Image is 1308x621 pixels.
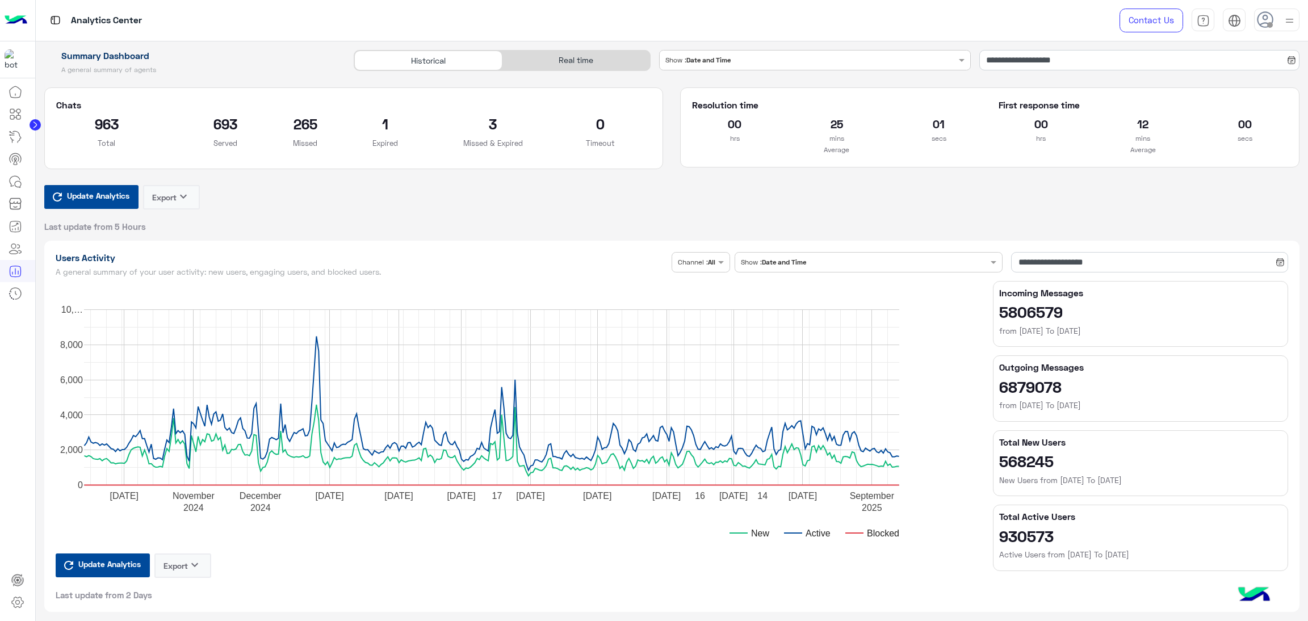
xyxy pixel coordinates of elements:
[315,490,343,500] text: [DATE]
[177,190,190,203] i: keyboard_arrow_down
[64,188,132,203] span: Update Analytics
[896,115,982,133] h2: 01
[453,115,533,133] h2: 3
[60,410,82,419] text: 4,000
[999,325,1282,337] h6: from [DATE] To [DATE]
[692,99,981,111] h5: Resolution time
[44,65,341,74] h5: A general summary of agents
[56,281,973,553] svg: A chart.
[999,115,1084,133] h2: 00
[692,115,777,133] h2: 00
[60,375,82,384] text: 6,000
[61,305,82,314] text: 10,…
[1202,133,1288,144] p: secs
[143,185,200,209] button: Exportkeyboard_arrow_down
[695,490,705,500] text: 16
[447,490,475,500] text: [DATE]
[999,144,1288,156] p: Average
[60,445,82,455] text: 2,000
[762,258,806,266] b: Date and Time
[516,490,544,500] text: [DATE]
[44,221,146,232] span: Last update from 5 Hours
[60,339,82,349] text: 8,000
[849,490,894,500] text: September
[794,133,879,144] p: mins
[56,115,158,133] h2: 963
[44,185,139,209] button: Update Analytics
[293,115,317,133] h2: 265
[751,528,769,538] text: New
[999,377,1282,396] h2: 6879078
[1228,14,1241,27] img: tab
[999,133,1084,144] p: hrs
[652,490,680,500] text: [DATE]
[999,400,1282,411] h6: from [DATE] To [DATE]
[862,502,882,512] text: 2025
[71,13,142,28] p: Analytics Center
[1120,9,1183,32] a: Contact Us
[1202,115,1288,133] h2: 00
[692,133,777,144] p: hrs
[719,490,747,500] text: [DATE]
[806,528,831,538] text: Active
[492,490,502,500] text: 17
[56,553,150,577] button: Update Analytics
[999,99,1288,111] h5: First response time
[1282,14,1297,28] img: profile
[188,558,202,572] i: keyboard_arrow_down
[453,137,533,149] p: Missed & Expired
[384,490,413,500] text: [DATE]
[502,51,650,70] div: Real time
[999,527,1282,545] h2: 930573
[56,267,668,276] h5: A general summary of your user activity: new users, engaging users, and blocked users.
[1100,133,1185,144] p: mins
[239,490,281,500] text: December
[999,303,1282,321] h2: 5806579
[183,502,204,512] text: 2024
[788,490,816,500] text: [DATE]
[686,56,731,64] b: Date and Time
[999,452,1282,470] h2: 568245
[44,50,341,61] h1: Summary Dashboard
[76,556,144,572] span: Update Analytics
[56,589,152,601] span: Last update from 2 Days
[174,115,276,133] h2: 693
[250,502,270,512] text: 2024
[56,99,652,111] h5: Chats
[999,511,1282,522] h5: Total Active Users
[999,287,1282,299] h5: Incoming Messages
[56,137,158,149] p: Total
[1100,115,1185,133] h2: 12
[5,9,27,32] img: Logo
[174,137,276,149] p: Served
[5,49,25,70] img: 1403182699927242
[867,528,899,538] text: Blocked
[48,13,62,27] img: tab
[56,252,668,263] h1: Users Activity
[999,549,1282,560] h6: Active Users from [DATE] To [DATE]
[999,437,1282,448] h5: Total New Users
[354,51,502,70] div: Historical
[550,137,651,149] p: Timeout
[757,490,768,500] text: 14
[78,480,83,490] text: 0
[692,144,981,156] p: Average
[334,137,436,149] p: Expired
[999,475,1282,486] h6: New Users from [DATE] To [DATE]
[334,115,436,133] h2: 1
[172,490,214,500] text: November
[293,137,317,149] p: Missed
[1234,576,1274,615] img: hulul-logo.png
[708,258,715,266] b: All
[1197,14,1210,27] img: tab
[794,115,879,133] h2: 25
[999,362,1282,373] h5: Outgoing Messages
[550,115,651,133] h2: 0
[154,553,211,578] button: Exportkeyboard_arrow_down
[1192,9,1214,32] a: tab
[110,490,138,500] text: [DATE]
[896,133,982,144] p: secs
[583,490,611,500] text: [DATE]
